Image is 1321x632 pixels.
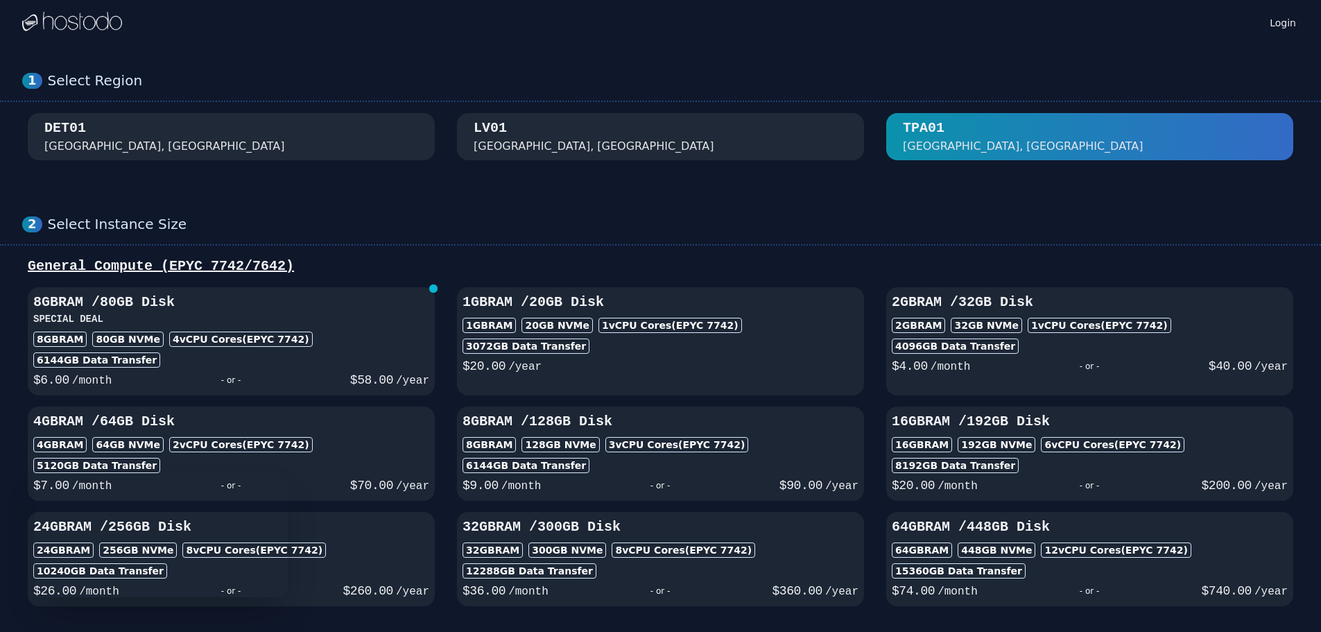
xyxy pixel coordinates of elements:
div: 128 GB NVMe [521,437,599,452]
div: 6 vCPU Cores (EPYC 7742) [1041,437,1184,452]
div: General Compute (EPYC 7742/7642) [22,257,1299,276]
div: 192 GB NVMe [958,437,1035,452]
span: $ 20.00 [892,479,935,493]
button: 64GBRAM /448GB Disk64GBRAM448GB NVMe12vCPU Cores(EPYC 7742)15360GB Data Transfer$74.00/month- or ... [886,512,1293,606]
span: $ 260.00 [343,584,393,598]
div: - or - [978,581,1202,601]
span: $ 36.00 [463,584,506,598]
div: - or - [978,476,1202,495]
h3: 2GB RAM / 32 GB Disk [892,293,1288,312]
div: DET01 [44,119,86,138]
span: /month [508,586,549,598]
span: /year [1254,586,1288,598]
div: 1 [22,73,42,89]
div: - or - [970,357,1208,376]
div: 64GB RAM [892,543,952,558]
a: Login [1267,13,1299,30]
div: 32 GB NVMe [951,318,1022,333]
button: 4GBRAM /64GB Disk4GBRAM64GB NVMe2vCPU Cores(EPYC 7742)5120GB Data Transfer$7.00/month- or -$70.00... [28,407,435,501]
div: 448 GB NVMe [958,543,1035,558]
h3: 16GB RAM / 192 GB Disk [892,412,1288,432]
button: DET01 [GEOGRAPHIC_DATA], [GEOGRAPHIC_DATA] [28,113,435,160]
span: /month [938,480,978,493]
h3: SPECIAL DEAL [33,312,429,326]
span: $ 26.00 [33,584,76,598]
div: 20 GB NVMe [521,318,593,333]
div: 2 [22,216,42,232]
button: 8GBRAM /128GB Disk8GBRAM128GB NVMe3vCPU Cores(EPYC 7742)6144GB Data Transfer$9.00/month- or -$90.... [457,407,864,501]
div: - or - [112,370,349,390]
div: 8192 GB Data Transfer [892,458,1019,473]
span: $ 40.00 [1209,359,1252,373]
div: 24GB RAM [33,543,94,558]
h3: 4GB RAM / 64 GB Disk [33,412,429,432]
button: TPA01 [GEOGRAPHIC_DATA], [GEOGRAPHIC_DATA] [886,113,1293,160]
button: 24GBRAM /256GB Disk24GBRAM256GB NVMe8vCPU Cores(EPYC 7742)10240GB Data Transfer$26.00/month- or -... [28,512,435,606]
h3: 24GB RAM / 256 GB Disk [33,518,429,537]
div: 10240 GB Data Transfer [33,563,167,579]
span: /year [1254,480,1288,493]
span: /year [1254,361,1288,373]
div: 2GB RAM [892,318,945,333]
img: Logo [22,12,122,33]
span: $ 6.00 [33,373,69,387]
span: $ 58.00 [350,373,393,387]
span: /year [396,586,429,598]
button: 32GBRAM /300GB Disk32GBRAM300GB NVMe8vCPU Cores(EPYC 7742)12288GB Data Transfer$36.00/month- or -... [457,512,864,606]
div: 1 vCPU Cores (EPYC 7742) [598,318,742,333]
span: $ 360.00 [772,584,822,598]
div: Select Region [48,72,1299,89]
div: 3 vCPU Cores (EPYC 7742) [605,437,749,452]
h3: 8GB RAM / 128 GB Disk [463,412,858,432]
div: [GEOGRAPHIC_DATA], [GEOGRAPHIC_DATA] [474,138,714,155]
div: 4096 GB Data Transfer [892,339,1019,354]
span: /year [396,480,429,493]
span: $ 70.00 [350,479,393,493]
div: 3072 GB Data Transfer [463,339,589,354]
h3: 64GB RAM / 448 GB Disk [892,518,1288,537]
div: 8 vCPU Cores (EPYC 7742) [612,543,755,558]
div: 4 vCPU Cores (EPYC 7742) [169,332,313,347]
div: 1GB RAM [463,318,516,333]
div: 6144 GB Data Transfer [33,352,160,368]
h3: 32GB RAM / 300 GB Disk [463,518,858,537]
span: $ 9.00 [463,479,499,493]
button: 8GBRAM /80GB DiskSPECIAL DEAL8GBRAM80GB NVMe4vCPU Cores(EPYC 7742)6144GB Data Transfer$6.00/month... [28,287,435,395]
h3: 1GB RAM / 20 GB Disk [463,293,858,312]
div: 8GB RAM [463,437,516,452]
div: - or - [541,476,779,495]
span: /month [931,361,971,373]
div: 5120 GB Data Transfer [33,458,160,473]
span: /year [825,586,858,598]
button: 1GBRAM /20GB Disk1GBRAM20GB NVMe1vCPU Cores(EPYC 7742)3072GB Data Transfer$20.00/year [457,287,864,395]
div: 15360 GB Data Transfer [892,563,1026,579]
span: /month [72,375,112,387]
div: 32GB RAM [463,543,523,558]
div: [GEOGRAPHIC_DATA], [GEOGRAPHIC_DATA] [44,138,285,155]
span: /month [501,480,542,493]
span: /year [508,361,542,373]
div: TPA01 [903,119,944,138]
span: $ 4.00 [892,359,928,373]
div: 64 GB NVMe [92,437,164,452]
span: $ 740.00 [1202,584,1252,598]
span: /month [938,586,978,598]
div: 80 GB NVMe [92,332,164,347]
div: 12 vCPU Cores (EPYC 7742) [1041,543,1191,558]
span: $ 74.00 [892,584,935,598]
div: 300 GB NVMe [528,543,606,558]
span: /year [396,375,429,387]
div: 16GB RAM [892,437,952,452]
span: $ 7.00 [33,479,69,493]
button: 16GBRAM /192GB Disk16GBRAM192GB NVMe6vCPU Cores(EPYC 7742)8192GB Data Transfer$20.00/month- or -$... [886,407,1293,501]
div: Select Instance Size [48,216,1299,233]
span: $ 200.00 [1202,479,1252,493]
span: /year [825,480,858,493]
div: 8GB RAM [33,332,87,347]
div: 2 vCPU Cores (EPYC 7742) [169,437,313,452]
span: $ 20.00 [463,359,506,373]
span: $ 90.00 [779,479,822,493]
div: [GEOGRAPHIC_DATA], [GEOGRAPHIC_DATA] [903,138,1143,155]
div: 6144 GB Data Transfer [463,458,589,473]
div: 4GB RAM [33,437,87,452]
